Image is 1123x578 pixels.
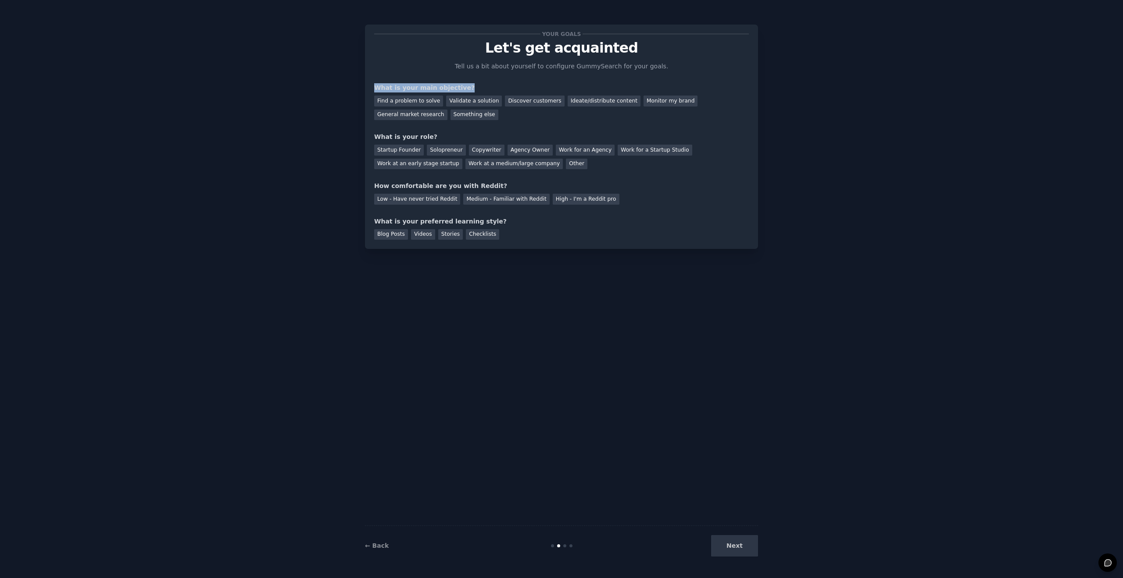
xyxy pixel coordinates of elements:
[556,145,615,156] div: Work for an Agency
[374,145,424,156] div: Startup Founder
[553,194,619,205] div: High - I'm a Reddit pro
[374,194,460,205] div: Low - Have never tried Reddit
[505,96,564,106] div: Discover customers
[466,229,499,240] div: Checklists
[374,217,749,226] div: What is your preferred learning style?
[374,181,749,191] div: How comfortable are you with Reddit?
[446,96,502,106] div: Validate a solution
[374,83,749,92] div: What is your main objective?
[618,145,692,156] div: Work for a Startup Studio
[644,96,697,106] div: Monitor my brand
[374,132,749,142] div: What is your role?
[465,159,563,170] div: Work at a medium/large company
[568,96,640,106] div: Ideate/distribute content
[438,229,463,240] div: Stories
[451,110,498,121] div: Something else
[427,145,465,156] div: Solopreneur
[508,145,553,156] div: Agency Owner
[540,29,583,39] span: Your goals
[463,194,549,205] div: Medium - Familiar with Reddit
[411,229,435,240] div: Videos
[365,542,389,549] a: ← Back
[451,62,672,71] p: Tell us a bit about yourself to configure GummySearch for your goals.
[374,96,443,106] div: Find a problem to solve
[374,110,447,121] div: General market research
[469,145,504,156] div: Copywriter
[374,159,462,170] div: Work at an early stage startup
[566,159,587,170] div: Other
[374,40,749,56] p: Let's get acquainted
[374,229,408,240] div: Blog Posts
